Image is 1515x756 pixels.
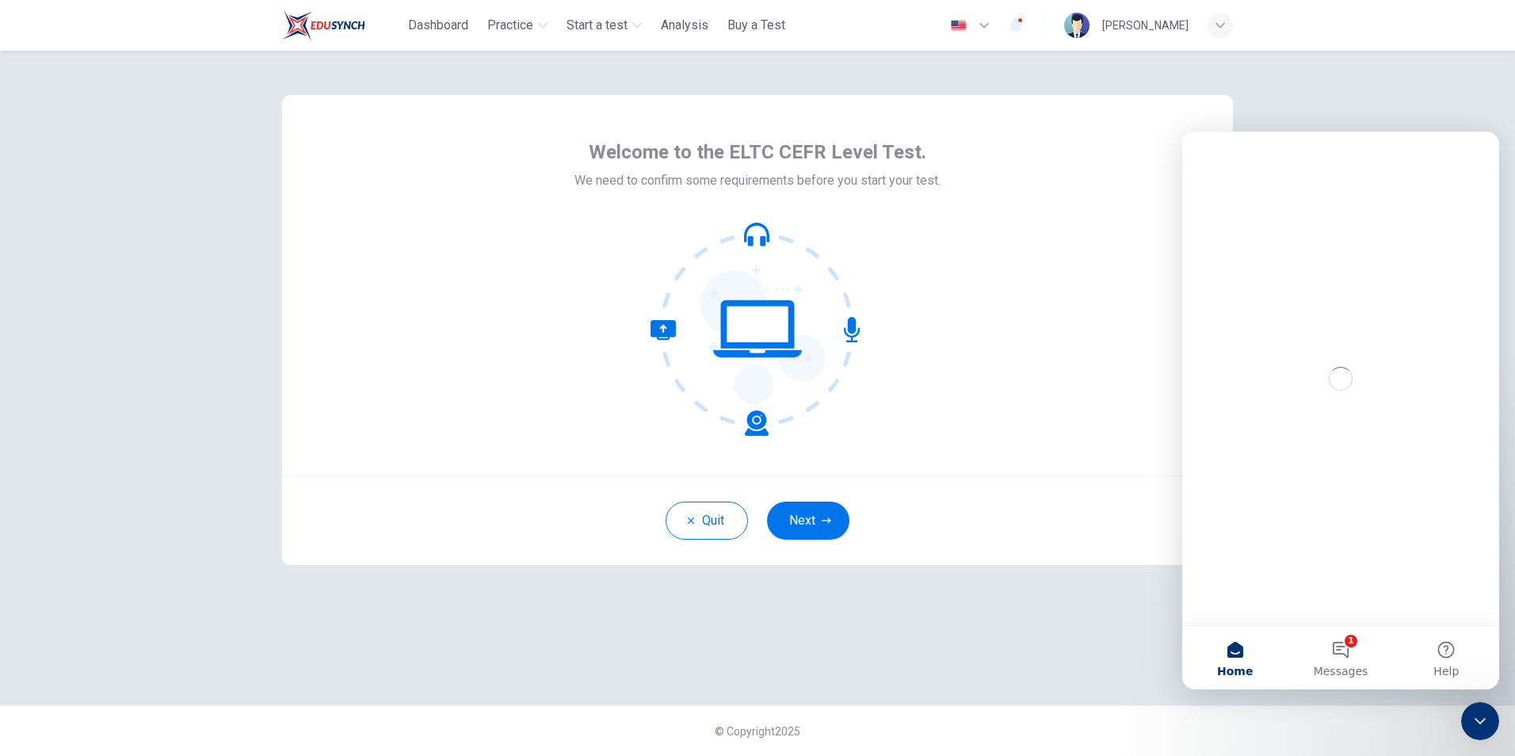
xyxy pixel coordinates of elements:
img: en [948,20,968,32]
span: Start a test [567,16,628,35]
span: Dashboard [408,16,468,35]
button: Dashboard [402,11,475,40]
iframe: Intercom live chat [1182,132,1499,689]
button: Buy a Test [721,11,792,40]
button: Analysis [654,11,715,40]
span: We need to confirm some requirements before you start your test. [574,171,941,190]
span: Analysis [661,16,708,35]
button: Practice [481,11,554,40]
img: Profile picture [1064,13,1090,38]
span: © Copyright 2025 [715,725,800,738]
button: Start a test [560,11,648,40]
a: ELTC logo [282,10,402,41]
iframe: Intercom live chat [1461,702,1499,740]
div: [PERSON_NAME] [1102,16,1189,35]
button: Quit [666,502,748,540]
span: Welcome to the ELTC CEFR Level Test. [589,139,926,165]
img: ELTC logo [282,10,365,41]
span: Practice [487,16,533,35]
span: Buy a Test [727,16,785,35]
button: Next [767,502,849,540]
